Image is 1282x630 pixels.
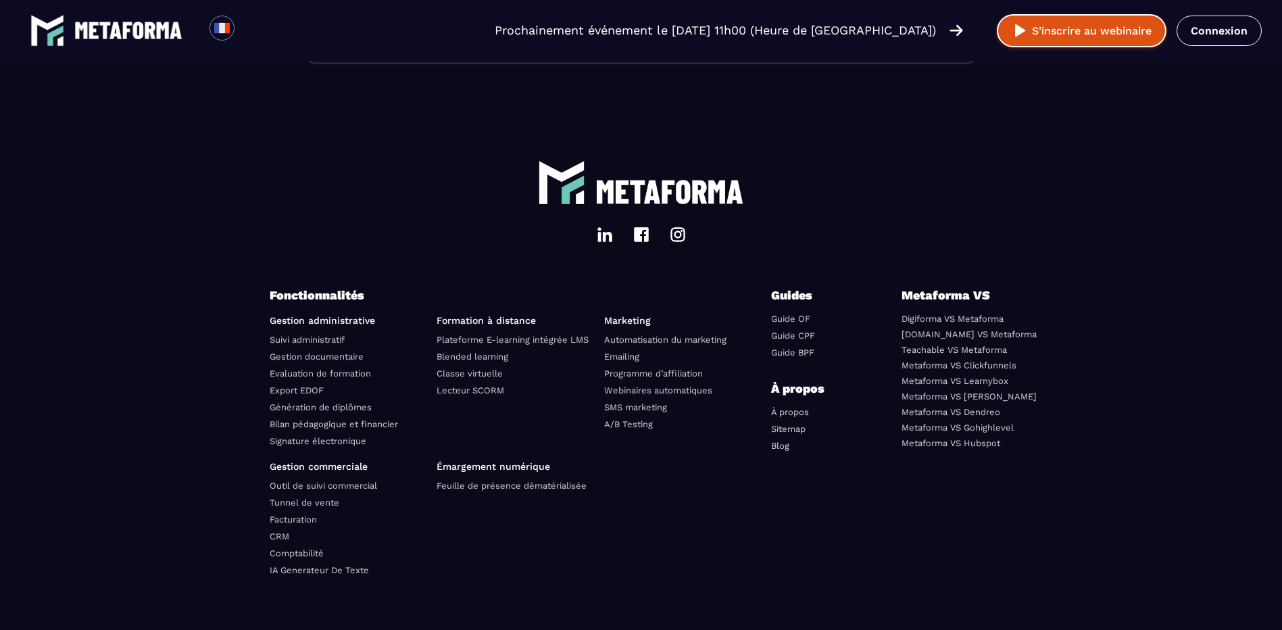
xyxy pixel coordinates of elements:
a: Outil de suivi commercial [270,481,377,491]
a: Tunnel de vente [270,498,339,508]
a: Comptabilité [270,548,324,558]
img: logo [595,180,744,204]
a: Metaforma VS Dendreo [902,407,1000,417]
img: play [1012,22,1029,39]
a: Metaforma VS Hubspot [902,438,1000,448]
a: Plateforme E-learning intégrée LMS [437,335,589,345]
p: Guides [771,286,852,305]
a: Feuille de présence dématérialisée [437,481,587,491]
a: Classe virtuelle [437,368,503,379]
img: logo [30,14,64,47]
a: Evaluation de formation [270,368,371,379]
a: Guide BPF [771,347,814,358]
p: Formation à distance [437,315,594,326]
a: Emailing [604,352,639,362]
a: A/B Testing [604,419,653,429]
p: Marketing [604,315,762,326]
a: Metaforma VS Gohighlevel [902,422,1014,433]
a: Programme d’affiliation [604,368,703,379]
div: Search for option [235,16,268,45]
a: Connexion [1177,16,1262,46]
button: S’inscrire au webinaire [997,14,1166,47]
input: Search for option [246,22,256,39]
a: [DOMAIN_NAME] VS Metaforma [902,329,1037,339]
a: Automatisation du marketing [604,335,726,345]
a: CRM [270,531,289,541]
a: Sitemap [771,424,806,434]
a: Webinaires automatiques [604,385,712,395]
a: Facturation [270,514,317,525]
img: logo [538,159,585,206]
img: facebook [633,226,649,243]
p: Prochainement événement le [DATE] 11h00 (Heure de [GEOGRAPHIC_DATA]) [495,21,936,40]
a: Metaforma VS Learnybox [902,376,1008,386]
img: instagram [670,226,686,243]
a: Bilan pédagogique et financier [270,419,398,429]
a: Génération de diplômes [270,402,372,412]
img: fr [214,20,230,37]
a: À propos [771,407,809,417]
a: Guide CPF [771,331,815,341]
a: SMS marketing [604,402,667,412]
a: Lecteur SCORM [437,385,504,395]
p: À propos [771,379,852,398]
p: Gestion administrative [270,315,427,326]
a: Blended learning [437,352,508,362]
p: Émargement numérique [437,461,594,472]
a: IA Generateur De Texte [270,565,369,575]
a: Digiforma VS Metaforma [902,314,1004,324]
a: Blog [771,441,789,451]
p: Gestion commerciale [270,461,427,472]
a: Export EDOF [270,385,324,395]
a: Suivi administratif [270,335,345,345]
a: Teachable VS Metaforma [902,345,1007,355]
p: Metaforma VS [902,286,1013,305]
a: Metaforma VS Clickfunnels [902,360,1016,370]
img: linkedin [597,226,613,243]
a: Metaforma VS [PERSON_NAME] [902,391,1037,402]
img: arrow-right [950,23,963,38]
p: Fonctionnalités [270,286,772,305]
a: Guide OF [771,314,810,324]
img: logo [74,22,182,39]
a: Signature électronique [270,436,366,446]
a: Gestion documentaire [270,352,364,362]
